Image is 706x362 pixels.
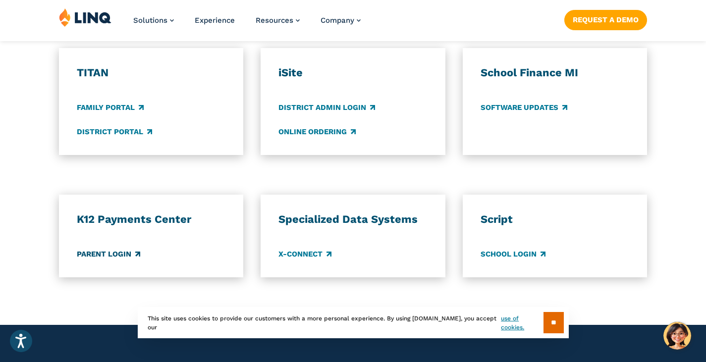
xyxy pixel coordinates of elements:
[481,249,545,259] a: School Login
[133,16,167,25] span: Solutions
[278,66,428,80] h3: iSite
[321,16,354,25] span: Company
[278,126,356,137] a: Online Ordering
[195,16,235,25] a: Experience
[278,249,331,259] a: X-Connect
[481,212,630,226] h3: Script
[481,66,630,80] h3: School Finance MI
[321,16,361,25] a: Company
[663,322,691,350] button: Hello, have a question? Let’s chat.
[77,102,144,113] a: Family Portal
[77,212,226,226] h3: K12 Payments Center
[278,102,375,113] a: District Admin Login
[77,126,152,137] a: District Portal
[59,8,111,27] img: LINQ | K‑12 Software
[256,16,293,25] span: Resources
[501,314,543,332] a: use of cookies.
[77,249,140,259] a: Parent Login
[133,8,361,41] nav: Primary Navigation
[564,8,647,30] nav: Button Navigation
[133,16,174,25] a: Solutions
[481,102,567,113] a: Software Updates
[138,307,569,338] div: This site uses cookies to provide our customers with a more personal experience. By using [DOMAIN...
[278,212,428,226] h3: Specialized Data Systems
[564,10,647,30] a: Request a Demo
[256,16,300,25] a: Resources
[77,66,226,80] h3: TITAN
